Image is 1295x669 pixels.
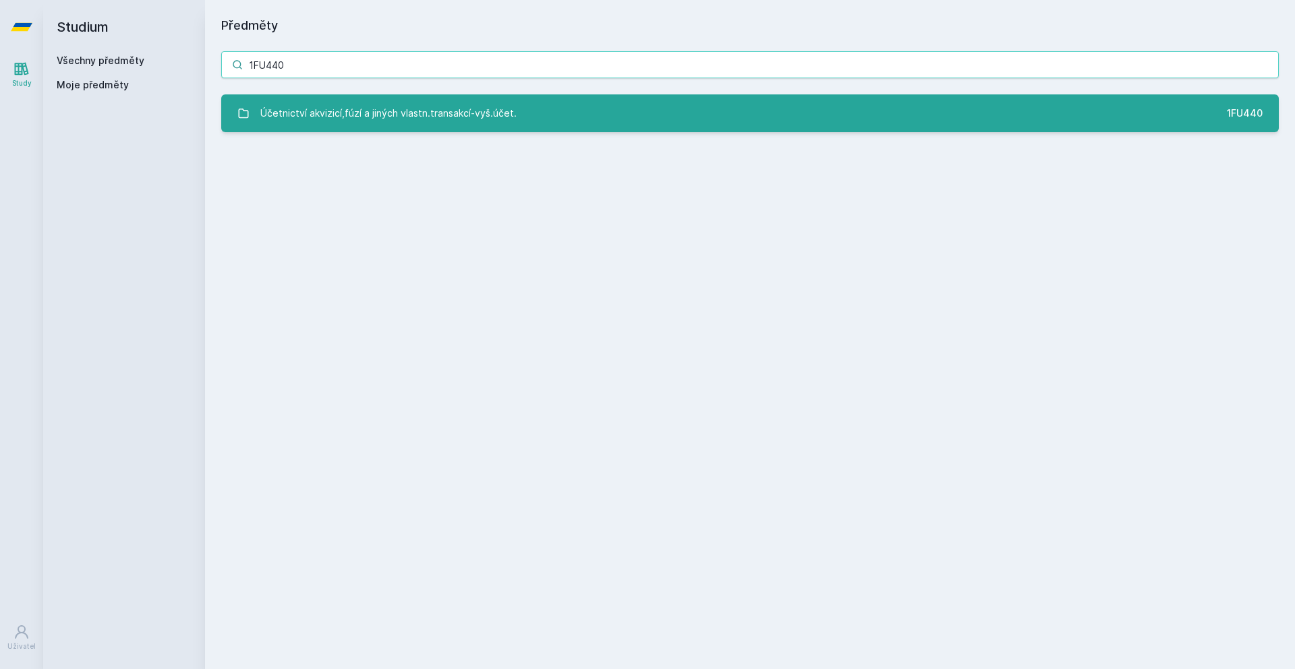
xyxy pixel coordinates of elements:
[57,55,144,66] a: Všechny předměty
[221,94,1279,132] a: Účetnictví akvizicí,fúzí a jiných vlastn.transakcí-vyš.účet. 1FU440
[3,617,40,658] a: Uživatel
[260,100,517,127] div: Účetnictví akvizicí,fúzí a jiných vlastn.transakcí-vyš.účet.
[57,78,129,92] span: Moje předměty
[1227,107,1263,120] div: 1FU440
[12,78,32,88] div: Study
[7,641,36,651] div: Uživatel
[221,51,1279,78] input: Název nebo ident předmětu…
[221,16,1279,35] h1: Předměty
[3,54,40,95] a: Study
